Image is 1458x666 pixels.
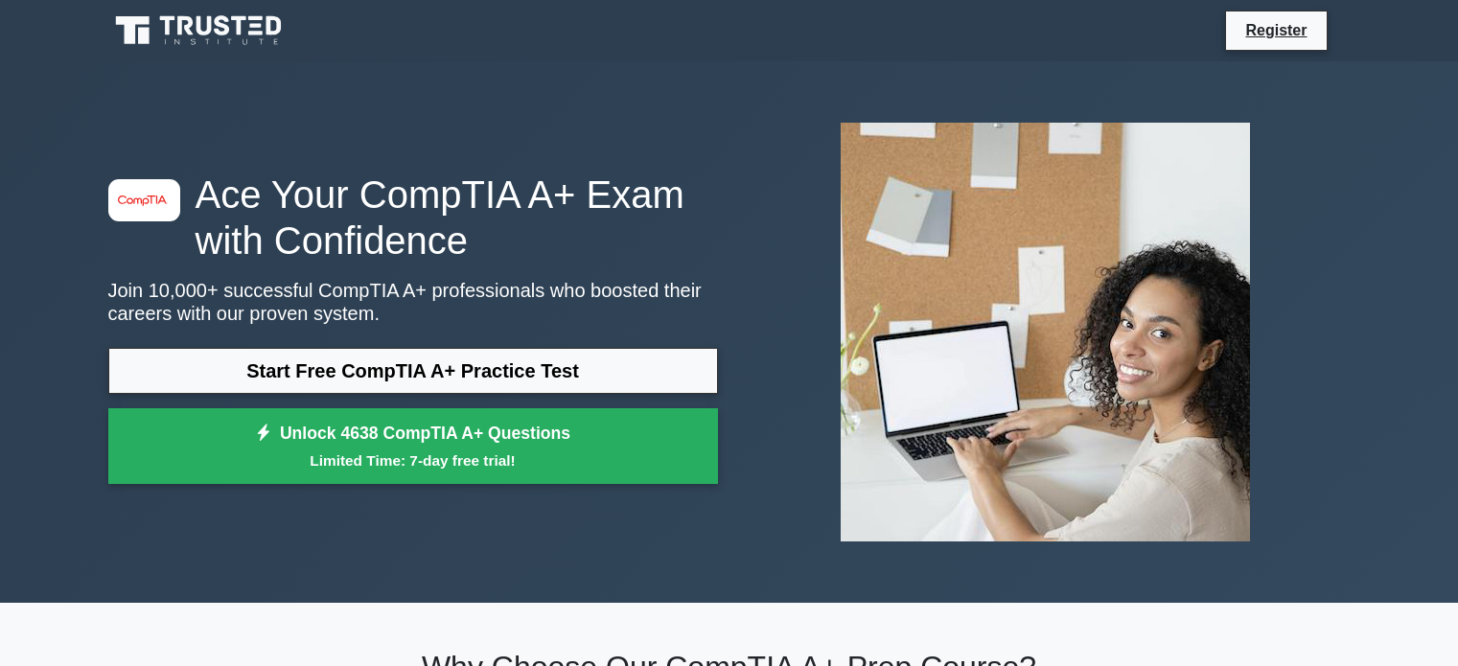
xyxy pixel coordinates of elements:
[108,279,718,325] p: Join 10,000+ successful CompTIA A+ professionals who boosted their careers with our proven system.
[108,408,718,485] a: Unlock 4638 CompTIA A+ QuestionsLimited Time: 7-day free trial!
[1234,18,1318,42] a: Register
[108,172,718,264] h1: Ace Your CompTIA A+ Exam with Confidence
[132,449,694,471] small: Limited Time: 7-day free trial!
[108,348,718,394] a: Start Free CompTIA A+ Practice Test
